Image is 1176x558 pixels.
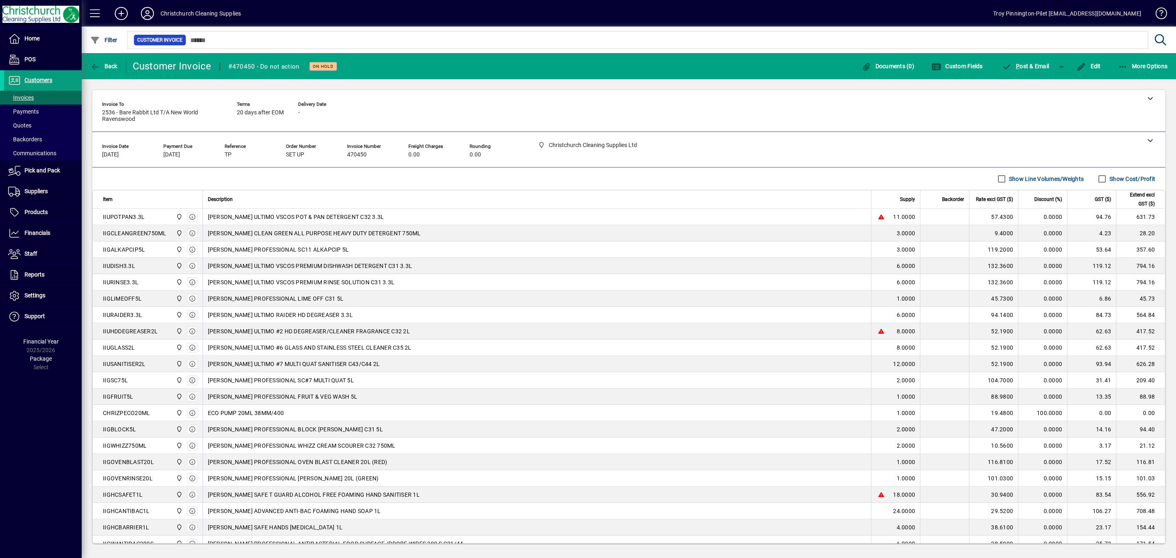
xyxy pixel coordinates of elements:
span: 6.0000 [897,540,915,548]
span: POS [24,56,36,62]
span: Christchurch Cleaning Supplies Ltd [174,458,183,466]
span: Customers [24,77,52,83]
td: 171.54 [1116,536,1165,552]
div: 101.0300 [974,474,1013,482]
div: 88.9800 [974,393,1013,401]
span: [PERSON_NAME] ULTIMO #6 GLASS AND STAINLESS STEEL CLEANER C35 2L [208,344,412,352]
a: Settings [4,286,82,306]
td: 0.0000 [1018,356,1067,372]
div: 10.5600 [974,442,1013,450]
span: 8.0000 [897,344,915,352]
span: [PERSON_NAME] PROFESSIONAL FRUIT & VEG WASH 5L [208,393,358,401]
span: 2.0000 [897,425,915,433]
span: Christchurch Cleaning Supplies Ltd [174,376,183,385]
span: Payments [8,108,39,115]
app-page-header-button: Back [82,59,127,74]
td: 564.84 [1116,307,1165,323]
td: 0.0000 [1018,487,1067,503]
span: [PERSON_NAME] PROFESSIONAL SC11 ALKAPCIP 5L [208,246,349,254]
a: Invoices [4,91,82,105]
span: Christchurch Cleaning Supplies Ltd [174,327,183,336]
td: 84.73 [1067,307,1116,323]
td: 4.23 [1067,225,1116,241]
span: [DATE] [102,152,119,158]
td: 0.0000 [1018,209,1067,225]
div: CHRIZPECO20ML [103,409,150,417]
div: IIGWHIZZ750ML [103,442,147,450]
span: Christchurch Cleaning Supplies Ltd [174,229,183,238]
a: Staff [4,244,82,264]
td: 62.63 [1067,339,1116,356]
span: 0.00 [408,152,420,158]
td: 0.0000 [1018,372,1067,388]
div: 116.8100 [974,458,1013,466]
span: More Options [1118,63,1168,69]
span: [PERSON_NAME] SAFE HANDS [MEDICAL_DATA] 1L [208,523,343,531]
div: IIGBLOCK5L [103,425,136,433]
span: Reports [24,271,45,278]
div: 29.5200 [974,507,1013,515]
div: IIGALKAPCIP5L [103,246,145,254]
button: Post & Email [998,59,1053,74]
span: Christchurch Cleaning Supplies Ltd [174,212,183,221]
a: Backorders [4,132,82,146]
td: 794.16 [1116,274,1165,290]
td: 13.35 [1067,388,1116,405]
td: 0.0000 [1018,290,1067,307]
span: 1.0000 [897,474,915,482]
td: 0.00 [1116,405,1165,421]
span: Supply [900,195,915,204]
div: IIUHDDEGREASER2L [103,327,158,335]
div: 19.4800 [974,409,1013,417]
span: [PERSON_NAME] PROFESSIONAL [PERSON_NAME] 20L (GREEN) [208,474,379,482]
div: IIURAIDER3.3L [103,311,142,319]
button: Edit [1074,59,1103,74]
div: 52.1900 [974,327,1013,335]
span: Christchurch Cleaning Supplies Ltd [174,425,183,434]
span: ECO PUMP 20ML 38MM/400 [208,409,284,417]
button: Filter [88,33,120,47]
span: [PERSON_NAME] CLEAN GREEN ALL PURPOSE HEAVY DUTY DETERGENT 750ML [208,229,421,237]
td: 3.17 [1067,437,1116,454]
span: Home [24,35,40,42]
span: 470450 [347,152,367,158]
span: Christchurch Cleaning Supplies Ltd [174,245,183,254]
td: 0.0000 [1018,437,1067,454]
td: 417.52 [1116,339,1165,356]
span: Christchurch Cleaning Supplies Ltd [174,539,183,548]
span: Extend excl GST ($) [1121,190,1155,208]
div: 132.3600 [974,278,1013,286]
span: 8.0000 [897,327,915,335]
span: Edit [1076,63,1101,69]
td: 0.0000 [1018,307,1067,323]
span: [PERSON_NAME] PROFESSIONAL LIME OFF C31 5L [208,295,344,303]
td: 28.20 [1116,225,1165,241]
td: 0.0000 [1018,470,1067,487]
button: Profile [134,6,160,21]
span: 3.0000 [897,229,915,237]
span: [PERSON_NAME] PROFESSIONAL BLOCK [PERSON_NAME] C31 5L [208,425,383,433]
td: 0.0000 [1018,388,1067,405]
span: 18.0000 [893,491,915,499]
span: Financials [24,230,50,236]
td: 0.0000 [1018,421,1067,437]
div: IIGHCANTIBAC1L [103,507,150,515]
span: [PERSON_NAME] ULTIMO RAIDER HD DEGREASER 3.3L [208,311,353,319]
td: 0.0000 [1018,536,1067,552]
button: Back [88,59,120,74]
span: Backorders [8,136,42,143]
div: 30.9400 [974,491,1013,499]
span: Christchurch Cleaning Supplies Ltd [174,523,183,532]
span: Christchurch Cleaning Supplies Ltd [174,278,183,287]
span: Custom Fields [931,63,983,69]
td: 626.28 [1116,356,1165,372]
span: Christchurch Cleaning Supplies Ltd [174,343,183,352]
span: Back [90,63,118,69]
span: Suppliers [24,188,48,194]
span: 6.0000 [897,278,915,286]
span: Christchurch Cleaning Supplies Ltd [174,392,183,401]
div: IIGLIMEOFF5L [103,295,142,303]
span: [PERSON_NAME] PROFESSIONAL WHIZZ CREAM SCOURER C32 750ML [208,442,396,450]
span: 2.0000 [897,376,915,384]
button: Documents (0) [859,59,916,74]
